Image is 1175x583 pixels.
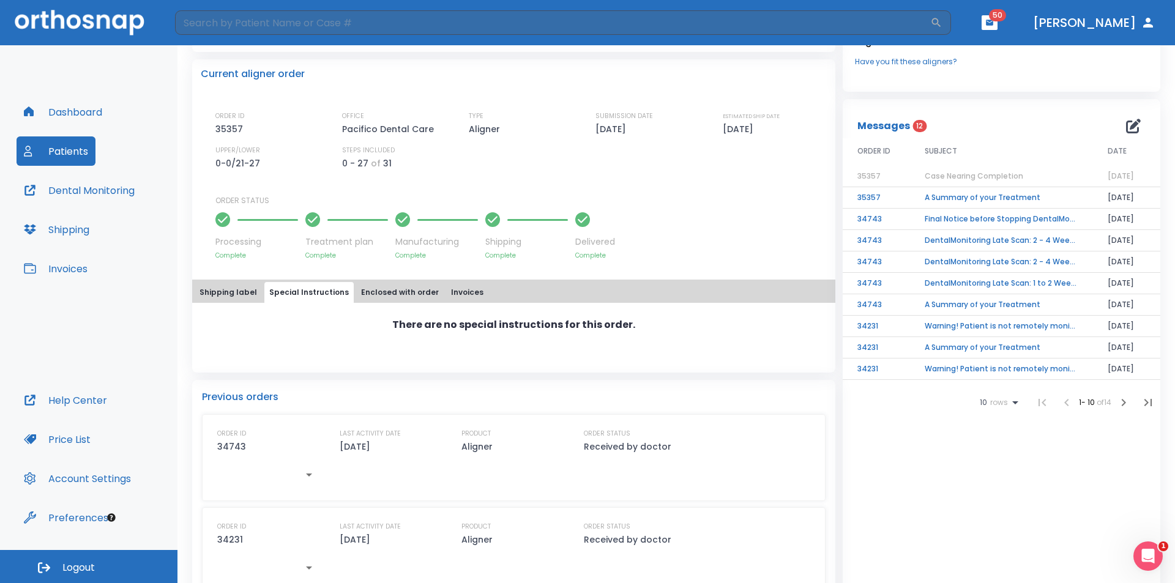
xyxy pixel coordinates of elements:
div: Tooltip anchor [106,512,117,523]
p: ESTIMATED SHIP DATE [723,111,780,122]
p: Previous orders [202,390,826,404]
span: 35357 [857,171,881,181]
td: Final Notice before Stopping DentalMonitoring [910,209,1093,230]
td: [DATE] [1093,358,1160,380]
button: Help Center [17,385,114,415]
img: Orthosnap [15,10,144,35]
p: 31 [383,156,392,171]
p: 34231 [217,532,243,547]
td: [DATE] [1093,187,1160,209]
p: PRODUCT [461,428,491,439]
p: STEPS INCLUDED [342,145,395,156]
td: 34743 [843,209,910,230]
span: of 14 [1097,397,1111,407]
a: Shipping [17,215,97,244]
p: Treatment plan [305,236,388,248]
p: [DATE] [340,532,370,547]
p: ORDER ID [217,428,246,439]
td: [DATE] [1093,251,1160,273]
p: Messages [857,119,910,133]
p: Aligner [461,532,493,547]
button: Account Settings [17,464,138,493]
button: Dental Monitoring [17,176,142,205]
td: 34231 [843,358,910,380]
td: [DATE] [1093,209,1160,230]
button: Preferences [17,503,116,532]
button: Invoices [17,254,95,283]
td: DentalMonitoring Late Scan: 2 - 4 Weeks Notification [910,251,1093,273]
p: of [371,156,381,171]
td: 34231 [843,316,910,337]
p: LAST ACTIVITY DATE [340,521,401,532]
span: 12 [912,120,927,132]
p: SUBMISSION DATE [595,111,653,122]
p: Complete [215,251,298,260]
p: Pacifico Dental Care [342,122,438,136]
button: Patients [17,136,95,166]
a: Have you fit these aligners? [855,56,1148,67]
td: [DATE] [1093,294,1160,316]
button: Enclosed with order [356,282,444,303]
button: Dashboard [17,97,110,127]
span: rows [987,398,1008,407]
td: DentalMonitoring Late Scan: 2 - 4 Weeks Notification [910,230,1093,251]
span: [DATE] [1108,171,1134,181]
td: 34743 [843,273,910,294]
p: PRODUCT [461,521,491,532]
p: 34743 [217,439,246,454]
p: OFFICE [342,111,364,122]
p: ORDER STATUS [584,428,630,439]
td: Warning! Patient is not remotely monitored [910,316,1093,337]
td: DentalMonitoring Late Scan: 1 to 2 Weeks Notification [910,273,1093,294]
button: [PERSON_NAME] [1028,12,1160,34]
p: Complete [305,251,388,260]
span: 1 - 10 [1079,397,1097,407]
div: tabs [195,282,833,303]
p: 0 - 27 [342,156,368,171]
p: ORDER STATUS [584,521,630,532]
p: [DATE] [723,122,758,136]
span: 10 [980,398,987,407]
td: [DATE] [1093,316,1160,337]
span: 1 [1158,541,1168,551]
p: There are no special instructions for this order. [392,317,635,332]
p: Aligner [469,122,504,136]
td: A Summary of your Treatment [910,187,1093,209]
p: ORDER STATUS [215,195,827,206]
span: SUBJECT [925,146,957,157]
p: Aligner [461,439,493,454]
td: 35357 [843,187,910,209]
p: Current aligner order [201,67,305,81]
button: Shipping label [195,282,262,303]
p: LAST ACTIVITY DATE [340,428,401,439]
p: Manufacturing [395,236,478,248]
td: 34743 [843,230,910,251]
p: [DATE] [340,439,370,454]
p: 0-0/21-27 [215,156,264,171]
button: Invoices [446,282,488,303]
p: Received by doctor [584,439,671,454]
iframe: Intercom live chat [1133,541,1163,571]
button: Special Instructions [264,282,354,303]
p: Received by doctor [584,532,671,547]
span: DATE [1108,146,1127,157]
button: Price List [17,425,98,454]
span: 50 [989,9,1006,21]
td: A Summary of your Treatment [910,337,1093,358]
td: Warning! Patient is not remotely monitored [910,358,1093,380]
p: [DATE] [595,122,630,136]
span: ORDER ID [857,146,890,157]
p: Complete [575,251,615,260]
span: Case Nearing Completion [925,171,1023,181]
p: ORDER ID [217,521,246,532]
td: A Summary of your Treatment [910,294,1093,316]
p: Processing [215,236,298,248]
td: 34231 [843,337,910,358]
td: 34743 [843,294,910,316]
